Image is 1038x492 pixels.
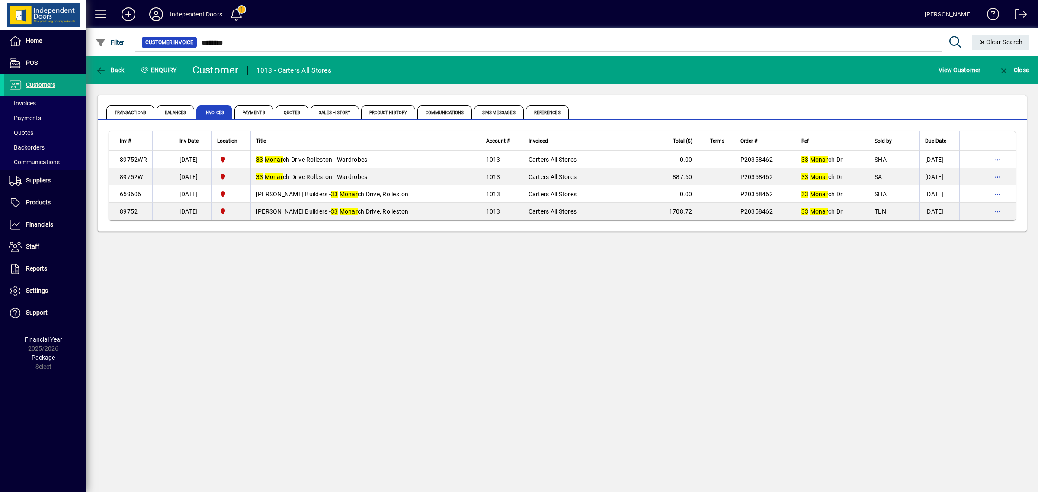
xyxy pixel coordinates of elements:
[979,38,1023,45] span: Clear Search
[115,6,142,22] button: Add
[740,136,791,146] div: Order #
[919,168,959,185] td: [DATE]
[991,153,1005,166] button: More options
[86,62,134,78] app-page-header-button: Back
[157,105,194,119] span: Balances
[26,81,55,88] span: Customers
[4,236,86,258] a: Staff
[4,125,86,140] a: Quotes
[120,173,143,180] span: 89752W
[486,136,510,146] span: Account #
[26,243,39,250] span: Staff
[996,62,1031,78] button: Close
[331,191,338,198] em: 33
[265,173,283,180] em: Monar
[9,100,36,107] span: Invoices
[526,105,569,119] span: References
[256,156,368,163] span: ch Drive Rolleston - Wardrobes
[801,173,843,180] span: ch Dr
[529,191,577,198] span: Carters All Stores
[26,309,48,316] span: Support
[740,136,757,146] span: Order #
[196,105,232,119] span: Invoices
[4,302,86,324] a: Support
[96,39,125,46] span: Filter
[925,7,972,21] div: [PERSON_NAME]
[234,105,273,119] span: Payments
[4,192,86,214] a: Products
[875,208,886,215] span: TLN
[93,35,127,50] button: Filter
[925,136,954,146] div: Due Date
[801,208,843,215] span: ch Dr
[740,191,773,198] span: P20358462
[740,156,773,163] span: P20358462
[1008,2,1027,30] a: Logout
[9,159,60,166] span: Communications
[4,258,86,280] a: Reports
[658,136,700,146] div: Total ($)
[875,156,887,163] span: SHA
[801,136,864,146] div: Ref
[673,136,692,146] span: Total ($)
[361,105,416,119] span: Product History
[93,62,127,78] button: Back
[26,59,38,66] span: POS
[9,129,33,136] span: Quotes
[331,208,338,215] em: 33
[875,136,892,146] span: Sold by
[474,105,523,119] span: SMS Messages
[801,156,809,163] em: 33
[486,136,518,146] div: Account #
[142,6,170,22] button: Profile
[486,208,500,215] span: 1013
[256,173,263,180] em: 33
[936,62,983,78] button: View Customer
[179,136,206,146] div: Inv Date
[4,140,86,155] a: Backorders
[26,177,51,184] span: Suppliers
[340,208,358,215] em: Monar
[217,155,245,164] span: Christchurch
[217,136,237,146] span: Location
[810,173,828,180] em: Monar
[653,168,705,185] td: 887.60
[919,185,959,203] td: [DATE]
[991,204,1005,218] button: More options
[486,156,500,163] span: 1013
[120,136,131,146] span: Inv #
[256,191,409,198] span: [PERSON_NAME] Builders - ch Drive, Rolleston
[4,96,86,111] a: Invoices
[340,191,358,198] em: Monar
[26,287,48,294] span: Settings
[96,67,125,73] span: Back
[217,136,245,146] div: Location
[4,280,86,302] a: Settings
[972,35,1030,50] button: Clear
[801,156,843,163] span: ch Dr
[939,63,980,77] span: View Customer
[256,64,331,77] div: 1013 - Carters All Stores
[217,172,245,182] span: Christchurch
[4,155,86,169] a: Communications
[990,62,1038,78] app-page-header-button: Close enquiry
[740,208,773,215] span: P20358462
[4,52,86,74] a: POS
[311,105,359,119] span: Sales History
[810,208,828,215] em: Monar
[25,336,62,343] span: Financial Year
[192,63,239,77] div: Customer
[170,7,222,21] div: Independent Doors
[875,136,914,146] div: Sold by
[256,136,266,146] span: Title
[875,191,887,198] span: SHA
[217,207,245,216] span: Christchurch
[991,187,1005,201] button: More options
[9,144,45,151] span: Backorders
[26,37,42,44] span: Home
[265,156,283,163] em: Monar
[486,191,500,198] span: 1013
[9,115,41,121] span: Payments
[991,170,1005,184] button: More options
[26,199,51,206] span: Products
